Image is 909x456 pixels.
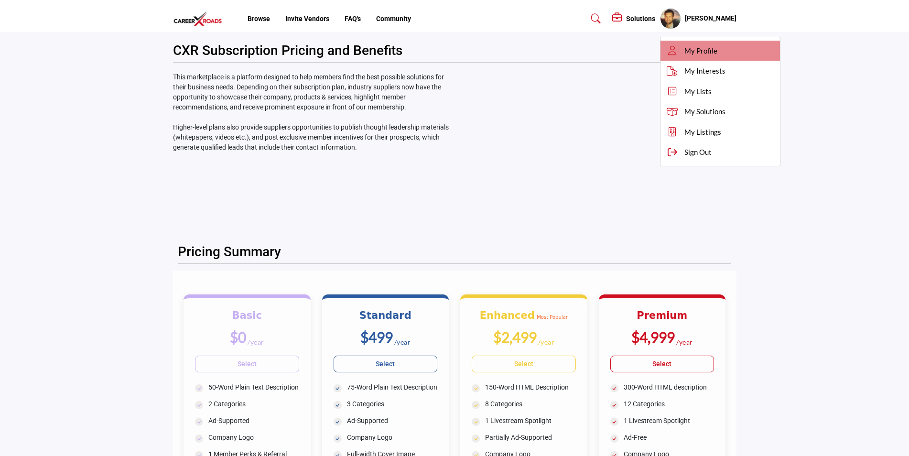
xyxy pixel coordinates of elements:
[347,382,438,392] p: 75-Word Plain Text Description
[624,399,714,409] p: 12 Categories
[684,147,712,158] span: Sign Out
[360,328,393,346] b: $499
[485,382,576,392] p: 150-Word HTML Description
[485,399,576,409] p: 8 Categories
[173,72,450,152] p: This marketplace is a platform designed to help members find the best possible solutions for thei...
[195,356,299,372] a: Select
[394,338,411,346] sub: /year
[376,15,411,22] a: Community
[684,86,712,97] span: My Lists
[537,315,568,320] span: Most Popular
[232,310,262,321] b: Basic
[624,416,714,426] p: 1 Livestream Spotlight
[676,338,693,346] sub: /year
[610,356,714,372] a: Select
[208,433,299,443] p: Company Logo
[684,65,725,76] span: My Interests
[485,433,576,443] p: Partially Ad-Supported
[208,399,299,409] p: 2 Categories
[359,310,411,321] b: Standard
[208,416,299,426] p: Ad-Supported
[248,338,264,346] sub: /year
[684,127,721,138] span: My Listings
[285,15,329,22] a: Invite Vendors
[582,11,607,26] a: Search
[660,41,780,61] a: My Profile
[347,433,438,443] p: Company Logo
[173,43,402,59] h2: CXR Subscription Pricing and Benefits
[248,15,270,22] a: Browse
[660,81,780,102] a: My Lists
[624,382,714,392] p: 300-Word HTML description
[173,11,227,27] img: Site Logo
[538,338,555,346] sub: /year
[230,328,246,346] b: $0
[684,45,717,56] span: My Profile
[485,416,576,426] p: 1 Livestream Spotlight
[660,8,681,29] button: Show hide supplier dropdown
[178,244,281,260] h2: Pricing Summary
[624,433,714,443] p: Ad-Free
[334,356,438,372] a: Select
[660,122,780,142] a: My Listings
[480,310,535,321] b: Enhanced
[493,328,537,346] b: $2,499
[347,416,438,426] p: Ad-Supported
[612,13,655,24] div: Solutions
[208,382,299,392] p: 50-Word Plain Text Description
[345,15,361,22] a: FAQ's
[347,399,438,409] p: 3 Categories
[685,14,736,23] h5: [PERSON_NAME]
[660,101,780,122] a: My Solutions
[684,106,725,117] span: My Solutions
[637,310,687,321] b: Premium
[660,61,780,81] a: My Interests
[631,328,675,346] b: $4,999
[626,14,655,23] h5: Solutions
[460,72,736,228] iframe: CXR Marketplace Pricing
[472,356,576,372] a: Select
